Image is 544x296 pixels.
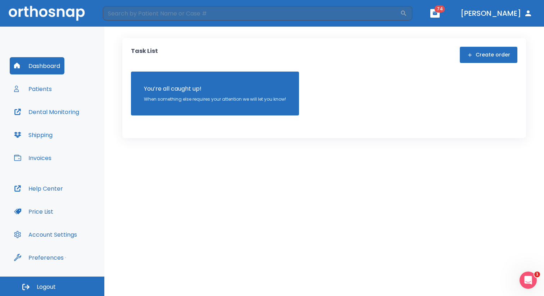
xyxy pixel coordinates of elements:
[534,272,540,277] span: 1
[460,47,517,63] button: Create order
[10,203,58,220] button: Price List
[37,283,56,291] span: Logout
[144,96,286,103] p: When something else requires your attention we will let you know!
[10,126,57,144] button: Shipping
[144,85,286,93] p: You’re all caught up!
[10,149,56,167] button: Invoices
[10,249,68,266] button: Preferences
[131,47,158,63] p: Task List
[10,80,56,97] button: Patients
[458,7,535,20] button: [PERSON_NAME]
[435,5,445,13] span: 74
[10,226,81,243] button: Account Settings
[10,57,64,74] button: Dashboard
[9,6,85,21] img: Orthosnap
[103,6,400,21] input: Search by Patient Name or Case #
[520,272,537,289] iframe: Intercom live chat
[62,254,69,261] div: Tooltip anchor
[10,103,83,120] button: Dental Monitoring
[10,180,67,197] button: Help Center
